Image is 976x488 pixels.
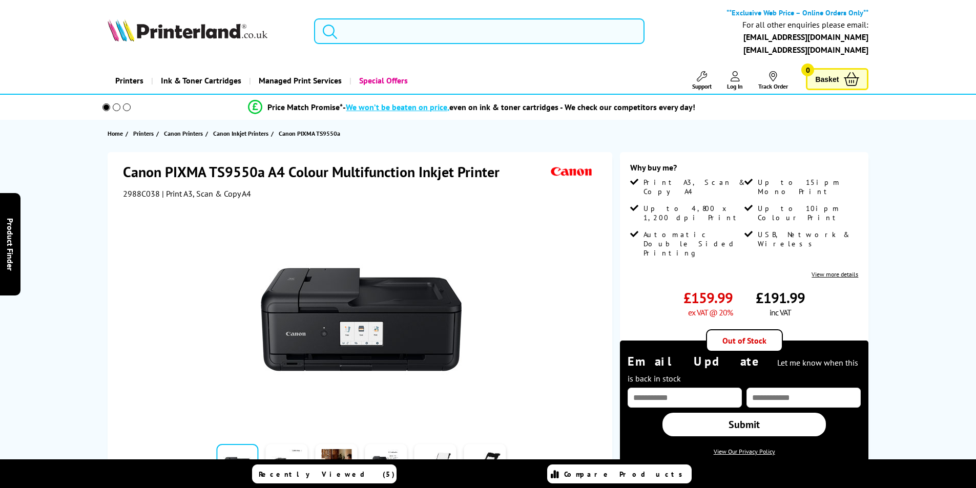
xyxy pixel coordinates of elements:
[812,270,858,278] a: View more details
[108,128,126,139] a: Home
[259,470,395,479] span: Recently Viewed (5)
[279,130,340,137] span: Canon PIXMA TS9550a
[5,218,15,270] span: Product Finder
[706,329,783,352] div: Out of Stock
[108,19,267,41] img: Printerland Logo
[151,68,249,94] a: Ink & Toner Cartridges
[213,128,268,139] span: Canon Inkjet Printers
[343,102,695,112] div: - even on ink & toner cartridges - We check our competitors every day!
[164,128,203,139] span: Canon Printers
[643,230,742,258] span: Automatic Double Sided Printing
[727,82,743,90] span: Log In
[628,353,861,385] div: Email Update
[758,71,788,90] a: Track Order
[727,71,743,90] a: Log In
[692,71,712,90] a: Support
[84,98,861,116] li: modal_Promise
[628,357,858,384] span: Let me know when this is back in stock
[267,102,343,112] span: Price Match Promise*
[643,178,742,196] span: Print A3, Scan & Copy A4
[548,162,595,181] img: Canon
[346,102,449,112] span: We won’t be beaten on price,
[758,204,856,222] span: Up to 10ipm Colour Print
[815,72,839,86] span: Basket
[133,128,154,139] span: Printers
[726,8,868,17] b: **Exclusive Web Price – Online Orders Only**
[770,307,791,317] span: inc VAT
[564,470,688,479] span: Compare Products
[162,188,251,199] span: | Print A3, Scan & Copy A4
[123,188,160,199] span: 2988C038
[108,19,302,44] a: Printerland Logo
[806,68,868,90] a: Basket 0
[714,448,775,455] a: View Our Privacy Policy
[630,162,858,178] div: Why buy me?
[692,82,712,90] span: Support
[349,68,416,94] a: Special Offers
[108,128,123,139] span: Home
[161,68,241,94] span: Ink & Toner Cartridges
[108,68,151,94] a: Printers
[758,230,856,248] span: USB, Network & Wireless
[662,413,826,436] a: Submit
[742,20,868,30] div: For all other enquiries please email:
[213,128,271,139] a: Canon Inkjet Printers
[133,128,156,139] a: Printers
[261,219,462,420] img: Canon PIXMA TS9550a
[249,68,349,94] a: Managed Print Services
[123,162,510,181] h1: Canon PIXMA TS9550a A4 Colour Multifunction Inkjet Printer
[756,288,805,307] span: £191.99
[252,464,397,483] a: Recently Viewed (5)
[547,464,692,483] a: Compare Products
[758,178,856,196] span: Up to 15ipm Mono Print
[743,45,868,55] a: [EMAIL_ADDRESS][DOMAIN_NAME]
[164,128,205,139] a: Canon Printers
[643,204,742,222] span: Up to 4,800 x 1,200 dpi Print
[801,63,814,76] span: 0
[688,307,733,317] span: ex VAT @ 20%
[683,288,733,307] span: £159.99
[743,32,868,42] a: [EMAIL_ADDRESS][DOMAIN_NAME]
